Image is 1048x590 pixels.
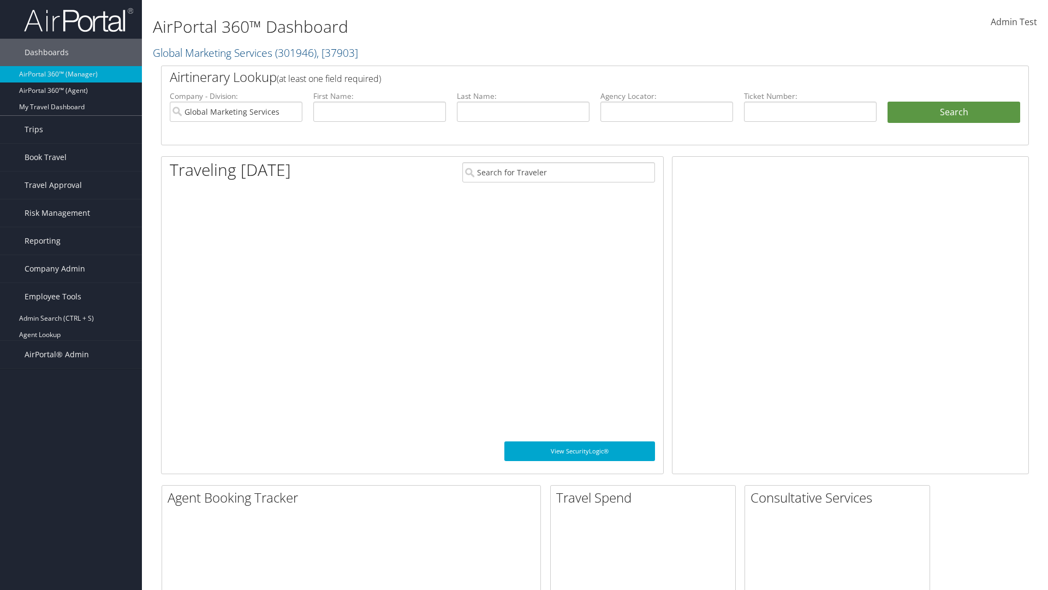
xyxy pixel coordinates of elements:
[25,283,81,310] span: Employee Tools
[25,255,85,282] span: Company Admin
[25,227,61,255] span: Reporting
[504,441,655,461] a: View SecurityLogic®
[170,91,302,102] label: Company - Division:
[556,488,735,507] h2: Travel Spend
[277,73,381,85] span: (at least one field required)
[275,45,317,60] span: ( 301946 )
[170,158,291,181] h1: Traveling [DATE]
[317,45,358,60] span: , [ 37903 ]
[25,199,90,227] span: Risk Management
[168,488,540,507] h2: Agent Booking Tracker
[25,116,43,143] span: Trips
[991,5,1037,39] a: Admin Test
[462,162,655,182] input: Search for Traveler
[600,91,733,102] label: Agency Locator:
[744,91,877,102] label: Ticket Number:
[153,45,358,60] a: Global Marketing Services
[170,68,948,86] h2: Airtinerary Lookup
[888,102,1020,123] button: Search
[25,39,69,66] span: Dashboards
[991,16,1037,28] span: Admin Test
[25,172,82,199] span: Travel Approval
[25,341,89,368] span: AirPortal® Admin
[751,488,930,507] h2: Consultative Services
[313,91,446,102] label: First Name:
[24,7,133,33] img: airportal-logo.png
[457,91,589,102] label: Last Name:
[153,15,742,38] h1: AirPortal 360™ Dashboard
[25,144,67,171] span: Book Travel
